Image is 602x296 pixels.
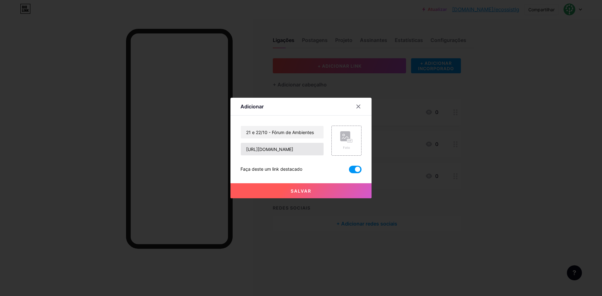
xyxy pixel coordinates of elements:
[240,166,302,172] font: Faça deste um link destacado
[343,146,350,149] font: Foto
[241,126,324,138] input: Título
[241,143,324,155] input: URL
[291,188,311,194] font: Salvar
[240,103,264,110] font: Adicionar
[230,183,372,198] button: Salvar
